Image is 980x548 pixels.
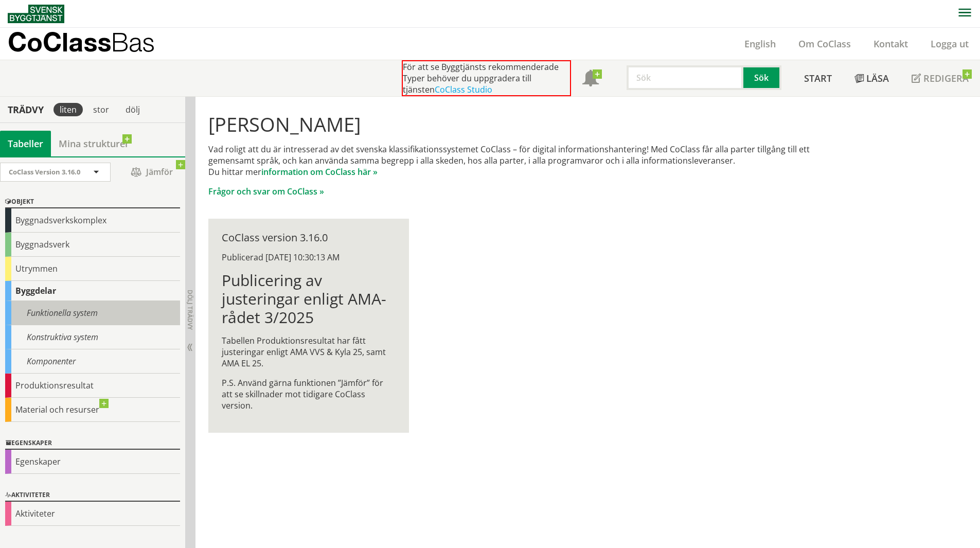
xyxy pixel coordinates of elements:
[5,374,180,398] div: Produktionsresultat
[121,163,183,181] span: Jämför
[5,196,180,208] div: Objekt
[787,38,862,50] a: Om CoClass
[5,437,180,450] div: Egenskaper
[5,325,180,349] div: Konstruktiva system
[793,60,843,96] a: Start
[119,103,146,116] div: dölj
[208,144,841,178] p: Vad roligt att du är intresserad av det svenska klassifikationssystemet CoClass – för digital inf...
[627,65,743,90] input: Sök
[843,60,900,96] a: Läsa
[51,131,137,156] a: Mina strukturer
[435,84,492,95] a: CoClass Studio
[208,113,841,135] h1: [PERSON_NAME]
[743,65,781,90] button: Sök
[111,27,155,57] span: Bas
[9,167,80,176] span: CoClass Version 3.16.0
[923,72,969,84] span: Redigera
[2,104,49,115] div: Trädvy
[8,5,64,23] img: Svensk Byggtjänst
[222,271,395,327] h1: Publicering av justeringar enligt AMA-rådet 3/2025
[5,489,180,502] div: Aktiviteter
[862,38,919,50] a: Kontakt
[5,502,180,526] div: Aktiviteter
[5,349,180,374] div: Komponenter
[54,103,83,116] div: liten
[5,398,180,422] div: Material och resurser
[5,257,180,281] div: Utrymmen
[866,72,889,84] span: Läsa
[5,450,180,474] div: Egenskaper
[733,38,787,50] a: English
[8,36,155,48] p: CoClass
[582,71,599,87] span: Notifikationer
[5,281,180,301] div: Byggdelar
[402,60,571,96] div: För att se Byggtjänsts rekommenderade Typer behöver du uppgradera till tjänsten
[804,72,832,84] span: Start
[919,38,980,50] a: Logga ut
[222,335,395,369] p: Tabellen Produktionsresultat har fått justeringar enligt AMA VVS & Kyla 25, samt AMA EL 25.
[261,166,378,178] a: information om CoClass här »
[8,28,177,60] a: CoClassBas
[5,301,180,325] div: Funktionella system
[222,232,395,243] div: CoClass version 3.16.0
[87,103,115,116] div: stor
[186,290,194,330] span: Dölj trädvy
[222,377,395,411] p: P.S. Använd gärna funktionen ”Jämför” för att se skillnader mot tidigare CoClass version.
[900,60,980,96] a: Redigera
[5,233,180,257] div: Byggnadsverk
[222,252,395,263] div: Publicerad [DATE] 10:30:13 AM
[5,208,180,233] div: Byggnadsverkskomplex
[208,186,324,197] a: Frågor och svar om CoClass »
